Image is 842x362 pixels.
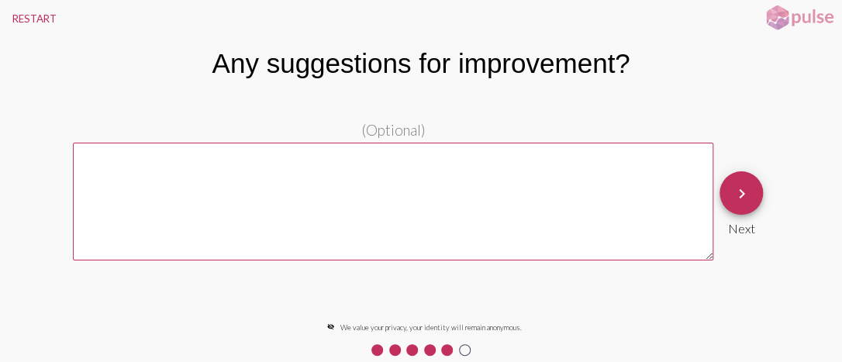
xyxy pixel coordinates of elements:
[361,122,426,139] span: (Optional)
[340,323,522,332] span: We value your privacy, your identity will remain anonymous.
[212,48,630,79] div: Any suggestions for improvement?
[761,4,838,32] img: pulsehorizontalsmall.png
[732,184,751,203] mat-icon: keyboard_arrow_right
[719,215,763,236] div: Next
[327,323,334,330] mat-icon: visibility_off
